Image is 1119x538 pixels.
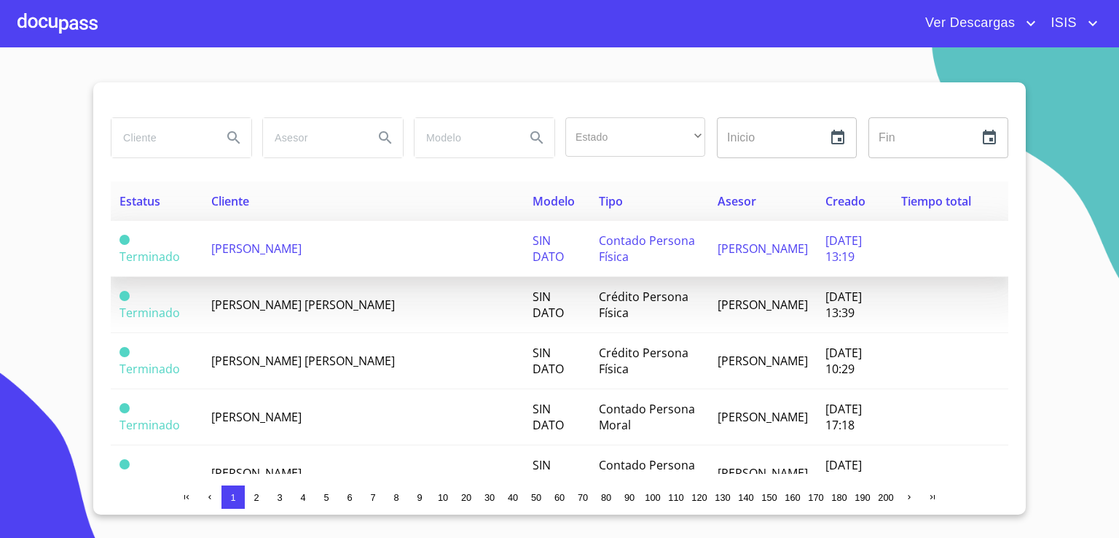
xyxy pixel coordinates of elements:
span: Terminado [119,235,130,245]
span: ISIS [1040,12,1084,35]
span: 4 [300,492,305,503]
span: Terminado [119,305,180,321]
span: 150 [761,492,777,503]
input: search [263,118,362,157]
span: 50 [531,492,541,503]
span: Cliente [211,193,249,209]
button: 80 [594,486,618,509]
button: 100 [641,486,664,509]
button: 10 [431,486,455,509]
span: 2 [254,492,259,503]
span: [DATE] 13:39 [825,289,862,321]
span: Terminado [119,361,180,377]
span: 3 [277,492,282,503]
span: [PERSON_NAME] [718,297,808,313]
span: [DATE] 17:18 [825,401,862,433]
button: 50 [525,486,548,509]
span: Tiempo total [901,193,971,209]
span: Terminado [119,459,130,469]
button: 9 [408,486,431,509]
span: [PERSON_NAME] [211,241,302,257]
span: Contado Persona Moral [599,401,695,433]
button: 4 [291,486,315,509]
span: [PERSON_NAME] [PERSON_NAME] [211,297,395,313]
button: 130 [711,486,734,509]
span: 60 [554,492,565,503]
span: 170 [808,492,823,503]
span: 40 [508,492,518,503]
button: 150 [758,486,781,509]
input: search [111,118,211,157]
span: SIN DATO [533,345,564,377]
button: 3 [268,486,291,509]
span: SIN DATO [533,233,564,265]
span: Terminado [119,473,180,489]
span: 180 [831,492,847,503]
button: Search [519,120,554,155]
span: SIN DATO [533,289,564,321]
span: 30 [484,492,495,503]
span: Tipo [599,193,623,209]
span: [PERSON_NAME] [718,465,808,481]
span: 5 [323,492,329,503]
button: 6 [338,486,361,509]
span: [PERSON_NAME] [211,465,302,481]
button: 7 [361,486,385,509]
span: 140 [738,492,753,503]
button: account of current user [1040,12,1102,35]
span: 190 [855,492,870,503]
span: 1 [230,492,235,503]
span: 100 [645,492,660,503]
button: 1 [221,486,245,509]
span: Estatus [119,193,160,209]
span: Creado [825,193,865,209]
span: Contado Persona Física [599,457,695,489]
span: Contado Persona Física [599,233,695,265]
button: 140 [734,486,758,509]
button: 190 [851,486,874,509]
span: 8 [393,492,398,503]
span: Terminado [119,417,180,433]
div: ​ [565,117,705,157]
button: 30 [478,486,501,509]
button: Search [216,120,251,155]
button: 5 [315,486,338,509]
span: 80 [601,492,611,503]
button: 2 [245,486,268,509]
span: [PERSON_NAME] [718,353,808,369]
button: 180 [828,486,851,509]
span: [PERSON_NAME] [PERSON_NAME] [211,353,395,369]
span: 110 [668,492,683,503]
span: Ver Descargas [914,12,1022,35]
span: Modelo [533,193,575,209]
span: 130 [715,492,730,503]
button: Search [368,120,403,155]
button: account of current user [914,12,1040,35]
span: 70 [578,492,588,503]
span: 6 [347,492,352,503]
span: SIN DATO [533,401,564,433]
span: SIN DATO [533,457,564,489]
button: 200 [874,486,898,509]
span: Crédito Persona Física [599,345,688,377]
span: Terminado [119,291,130,301]
span: 10 [438,492,448,503]
span: 9 [417,492,422,503]
button: 70 [571,486,594,509]
button: 40 [501,486,525,509]
span: 7 [370,492,375,503]
span: 120 [691,492,707,503]
button: 170 [804,486,828,509]
button: 8 [385,486,408,509]
button: 110 [664,486,688,509]
input: search [415,118,514,157]
button: 60 [548,486,571,509]
button: 120 [688,486,711,509]
span: Asesor [718,193,756,209]
span: [DATE] 13:19 [825,233,862,265]
span: 160 [785,492,800,503]
button: 90 [618,486,641,509]
span: Terminado [119,403,130,413]
span: [PERSON_NAME] [718,241,808,257]
span: 200 [878,492,893,503]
